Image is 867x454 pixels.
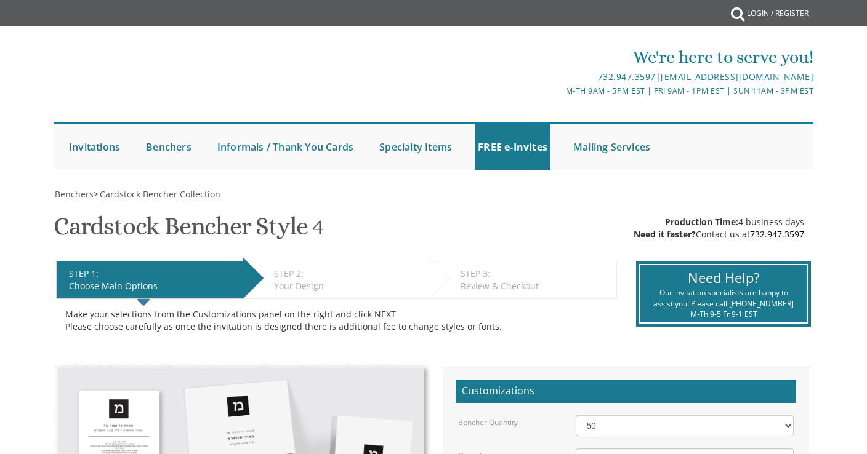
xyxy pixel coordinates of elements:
a: Benchers [143,124,195,170]
h1: Cardstock Bencher Style 4 [54,213,324,249]
div: 4 business days Contact us at [634,216,804,241]
span: > [94,188,220,200]
a: FREE e-Invites [475,124,550,170]
a: [EMAIL_ADDRESS][DOMAIN_NAME] [661,71,813,82]
div: Need Help? [650,268,797,287]
div: Review & Checkout [461,280,610,292]
div: STEP 3: [461,268,610,280]
span: Need it faster? [634,228,696,240]
a: 732.947.3597 [750,228,804,240]
span: Production Time: [665,216,738,228]
a: Cardstock Bencher Collection [99,188,220,200]
h2: Customizations [456,380,796,403]
a: Informals / Thank You Cards [214,124,357,170]
div: STEP 2: [274,268,424,280]
div: We're here to serve you! [307,45,813,70]
div: STEP 1: [69,268,237,280]
a: Mailing Services [570,124,653,170]
div: M-Th 9am - 5pm EST | Fri 9am - 1pm EST | Sun 11am - 3pm EST [307,84,813,97]
div: Your Design [274,280,424,292]
a: Invitations [66,124,123,170]
a: Specialty Items [376,124,455,170]
a: Benchers [54,188,94,200]
a: 732.947.3597 [598,71,656,82]
div: | [307,70,813,84]
div: Our invitation specialists are happy to assist you! Please call [PHONE_NUMBER] M-Th 9-5 Fr 9-1 EST [650,287,797,319]
label: Bencher Quantity [458,417,518,428]
span: Cardstock Bencher Collection [100,188,220,200]
div: Choose Main Options [69,280,237,292]
span: Benchers [55,188,94,200]
div: Make your selections from the Customizations panel on the right and click NEXT Please choose care... [65,308,608,333]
